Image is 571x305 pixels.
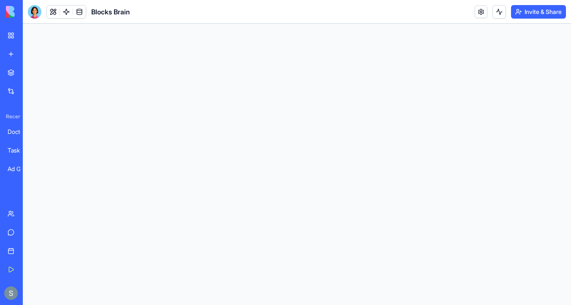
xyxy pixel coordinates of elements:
span: Recent [3,113,20,120]
button: Invite & Share [511,5,566,19]
div: Ad Generation Studio [8,165,31,173]
span: Blocks Brain [91,7,130,17]
img: logo [6,6,58,18]
a: Ad Generation Studio [3,161,36,177]
div: Doctor Shift Manager [8,128,31,136]
div: TaskFlow [8,146,31,155]
img: ACg8ocKnDTHbS00rqwWSHQfXf8ia04QnQtz5EDX_Ef5UNrjqV-k=s96-c [4,286,18,300]
a: TaskFlow [3,142,36,159]
a: Doctor Shift Manager [3,123,36,140]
